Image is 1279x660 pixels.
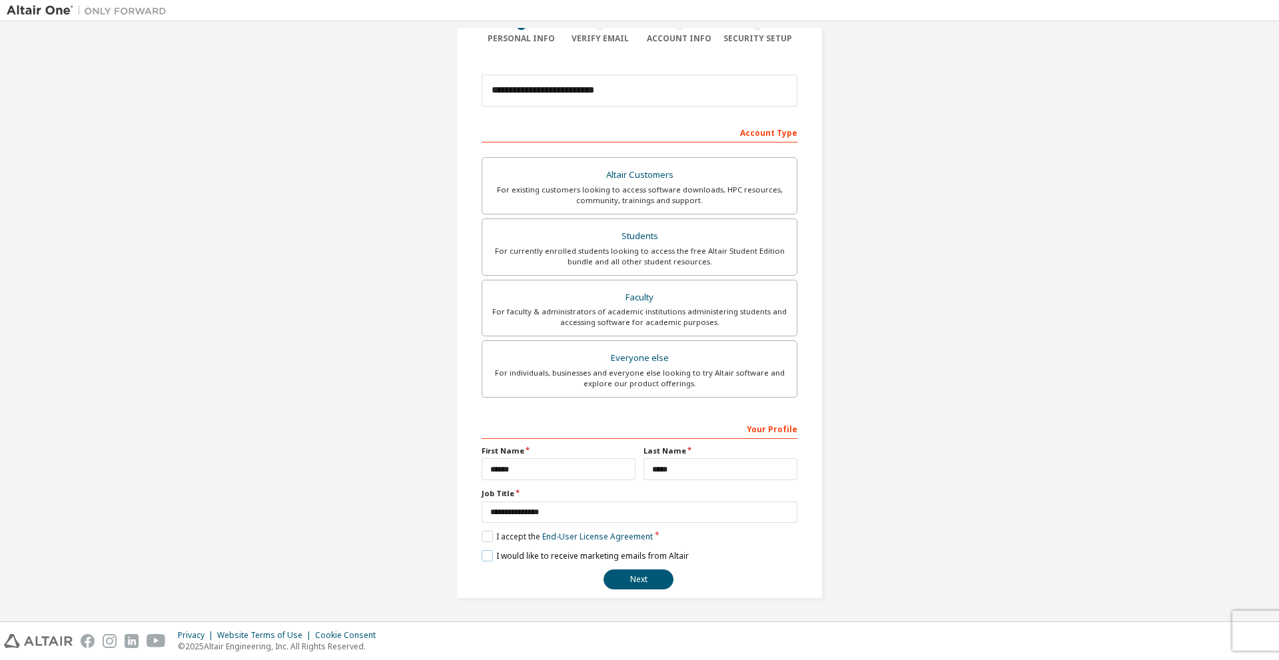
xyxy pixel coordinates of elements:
div: Students [490,227,789,246]
div: Privacy [178,630,217,641]
div: Cookie Consent [315,630,384,641]
div: Verify Email [561,33,640,44]
label: I accept the [482,531,653,542]
label: I would like to receive marketing emails from Altair [482,550,689,561]
div: Account Type [482,121,797,143]
div: For currently enrolled students looking to access the free Altair Student Edition bundle and all ... [490,246,789,267]
p: © 2025 Altair Engineering, Inc. All Rights Reserved. [178,641,384,652]
label: First Name [482,446,636,456]
label: Last Name [643,446,797,456]
div: For faculty & administrators of academic institutions administering students and accessing softwa... [490,306,789,328]
div: For existing customers looking to access software downloads, HPC resources, community, trainings ... [490,184,789,206]
div: Your Profile [482,418,797,439]
div: Website Terms of Use [217,630,315,641]
div: Security Setup [719,33,798,44]
img: instagram.svg [103,634,117,648]
div: Faculty [490,288,789,307]
div: Personal Info [482,33,561,44]
a: End-User License Agreement [542,531,653,542]
label: Job Title [482,488,797,499]
div: Altair Customers [490,166,789,184]
div: Everyone else [490,349,789,368]
img: linkedin.svg [125,634,139,648]
img: youtube.svg [147,634,166,648]
img: Altair One [7,4,173,17]
div: Account Info [639,33,719,44]
img: altair_logo.svg [4,634,73,648]
img: facebook.svg [81,634,95,648]
div: For individuals, businesses and everyone else looking to try Altair software and explore our prod... [490,368,789,389]
button: Next [604,569,673,589]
